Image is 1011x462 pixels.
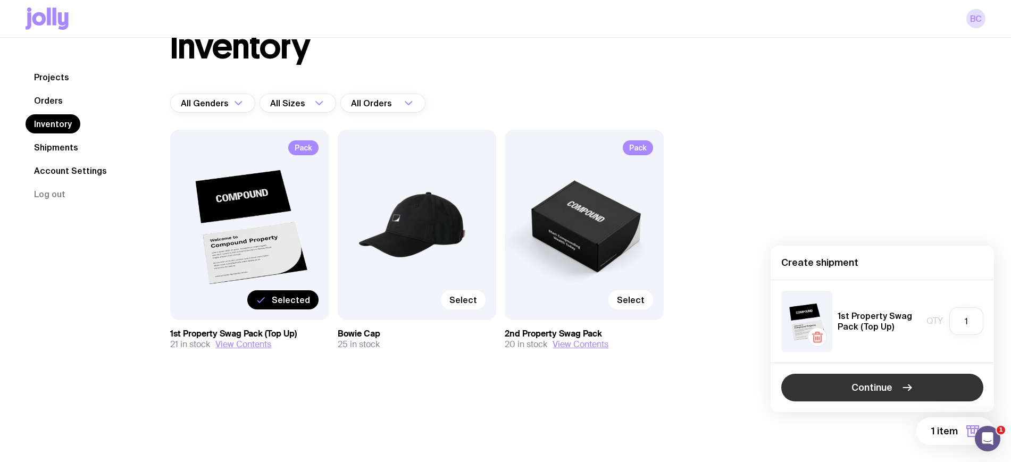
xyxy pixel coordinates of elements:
[26,114,80,133] a: Inventory
[617,295,645,305] span: Select
[394,94,401,113] input: Search for option
[215,339,271,350] button: View Contents
[781,374,983,401] button: Continue
[26,68,78,87] a: Projects
[851,381,892,394] span: Continue
[270,94,307,113] span: All Sizes
[26,91,71,110] a: Orders
[505,339,547,350] span: 20 in stock
[181,94,231,113] span: All Genders
[26,161,115,180] a: Account Settings
[340,94,425,113] div: Search for option
[838,310,921,332] h5: 1st Property Swag Pack (Top Up)
[351,94,394,113] span: All Orders
[170,94,255,113] div: Search for option
[288,140,319,155] span: Pack
[997,426,1005,434] span: 1
[553,339,608,350] button: View Contents
[307,94,312,113] input: Search for option
[916,417,994,445] button: 1 item
[338,339,380,350] span: 25 in stock
[338,329,497,339] h3: Bowie Cap
[170,30,310,64] h1: Inventory
[975,426,1000,451] iframe: Intercom live chat
[272,295,310,305] span: Selected
[966,9,985,28] a: BC
[505,329,664,339] h3: 2nd Property Swag Pack
[26,184,74,204] button: Log out
[170,329,329,339] h3: 1st Property Swag Pack (Top Up)
[623,140,653,155] span: Pack
[781,256,983,269] h4: Create shipment
[170,339,210,350] span: 21 in stock
[26,138,87,157] a: Shipments
[926,316,943,326] span: Qty
[931,425,958,438] span: 1 item
[449,295,477,305] span: Select
[260,94,336,113] div: Search for option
